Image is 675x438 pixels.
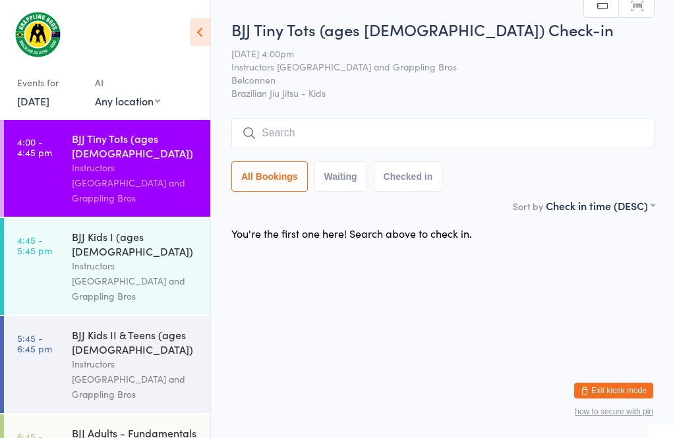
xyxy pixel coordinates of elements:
[13,10,63,59] img: Grappling Bros Belconnen
[231,118,655,148] input: Search
[4,120,210,217] a: 4:00 -4:45 pmBJJ Tiny Tots (ages [DEMOGRAPHIC_DATA])Instructors [GEOGRAPHIC_DATA] and Grappling Bros
[72,356,199,402] div: Instructors [GEOGRAPHIC_DATA] and Grappling Bros
[231,47,634,60] span: [DATE] 4:00pm
[546,198,655,213] div: Check in time (DESC)
[72,327,199,356] div: BJJ Kids II & Teens (ages [DEMOGRAPHIC_DATA])
[4,218,210,315] a: 4:45 -5:45 pmBJJ Kids I (ages [DEMOGRAPHIC_DATA])Instructors [GEOGRAPHIC_DATA] and Grappling Bros
[17,94,49,108] a: [DATE]
[231,73,634,86] span: Belconnen
[95,72,160,94] div: At
[231,60,634,73] span: Instructors [GEOGRAPHIC_DATA] and Grappling Bros
[374,161,443,192] button: Checked in
[95,94,160,108] div: Any location
[231,86,655,99] span: Brazilian Jiu Jitsu - Kids
[17,234,52,256] time: 4:45 - 5:45 pm
[314,161,367,192] button: Waiting
[231,18,655,40] h2: BJJ Tiny Tots (ages [DEMOGRAPHIC_DATA]) Check-in
[72,258,199,304] div: Instructors [GEOGRAPHIC_DATA] and Grappling Bros
[4,316,210,413] a: 5:45 -6:45 pmBJJ Kids II & Teens (ages [DEMOGRAPHIC_DATA])Instructors [GEOGRAPHIC_DATA] and Grapp...
[72,131,199,160] div: BJJ Tiny Tots (ages [DEMOGRAPHIC_DATA])
[72,160,199,205] div: Instructors [GEOGRAPHIC_DATA] and Grappling Bros
[17,136,52,157] time: 4:00 - 4:45 pm
[72,229,199,258] div: BJJ Kids I (ages [DEMOGRAPHIC_DATA])
[575,407,653,416] button: how to secure with pin
[17,72,82,94] div: Events for
[231,161,308,192] button: All Bookings
[574,383,653,398] button: Exit kiosk mode
[17,333,52,354] time: 5:45 - 6:45 pm
[231,226,472,240] div: You're the first one here! Search above to check in.
[513,200,543,213] label: Sort by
